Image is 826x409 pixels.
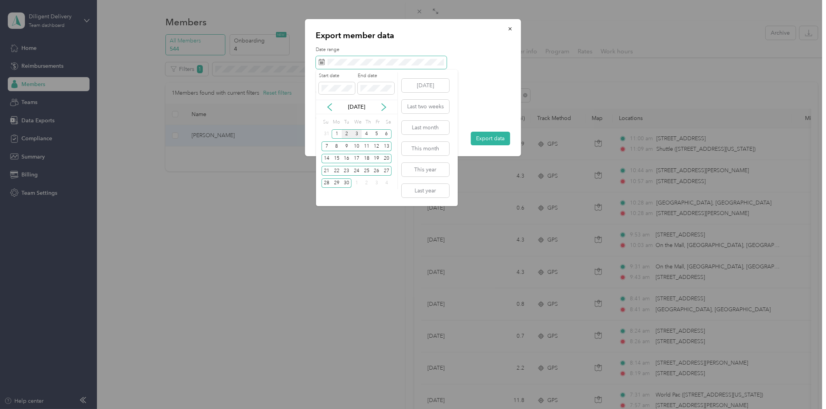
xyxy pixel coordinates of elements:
div: 13 [381,141,392,151]
div: 24 [351,166,362,176]
div: 30 [342,178,352,188]
button: Last two weeks [402,100,449,113]
div: 29 [332,178,342,188]
div: 28 [322,178,332,188]
div: 6 [381,129,392,139]
div: 27 [381,166,392,176]
div: Fr [374,117,381,128]
div: 3 [372,178,382,188]
div: 31 [322,129,332,139]
div: 3 [351,129,362,139]
div: 4 [362,129,372,139]
div: 20 [381,154,392,164]
div: Th [364,117,372,128]
div: 5 [372,129,382,139]
div: 2 [362,178,372,188]
div: 26 [372,166,382,176]
button: This month [402,142,449,155]
div: 1 [351,178,362,188]
div: 17 [351,154,362,164]
div: 16 [342,154,352,164]
div: 8 [332,141,342,151]
button: Export data [471,132,510,145]
button: This year [402,163,449,176]
label: Start date [319,72,355,79]
p: Export member data [316,30,510,41]
div: 4 [381,178,392,188]
div: 12 [372,141,382,151]
button: Last month [402,121,449,134]
button: Last year [402,184,449,197]
div: 22 [332,166,342,176]
div: 15 [332,154,342,164]
div: 14 [322,154,332,164]
div: 11 [362,141,372,151]
button: [DATE] [402,79,449,92]
div: 19 [372,154,382,164]
iframe: Everlance-gr Chat Button Frame [782,365,826,409]
div: We [353,117,362,128]
div: Tu [343,117,350,128]
div: 1 [332,129,342,139]
div: 10 [351,141,362,151]
div: Mo [332,117,340,128]
div: 23 [342,166,352,176]
div: 2 [342,129,352,139]
div: 9 [342,141,352,151]
div: Su [322,117,329,128]
label: End date [358,72,394,79]
div: 7 [322,141,332,151]
label: Date range [316,46,510,53]
div: Sa [384,117,392,128]
p: [DATE] [340,103,373,111]
div: 25 [362,166,372,176]
div: 21 [322,166,332,176]
div: 18 [362,154,372,164]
